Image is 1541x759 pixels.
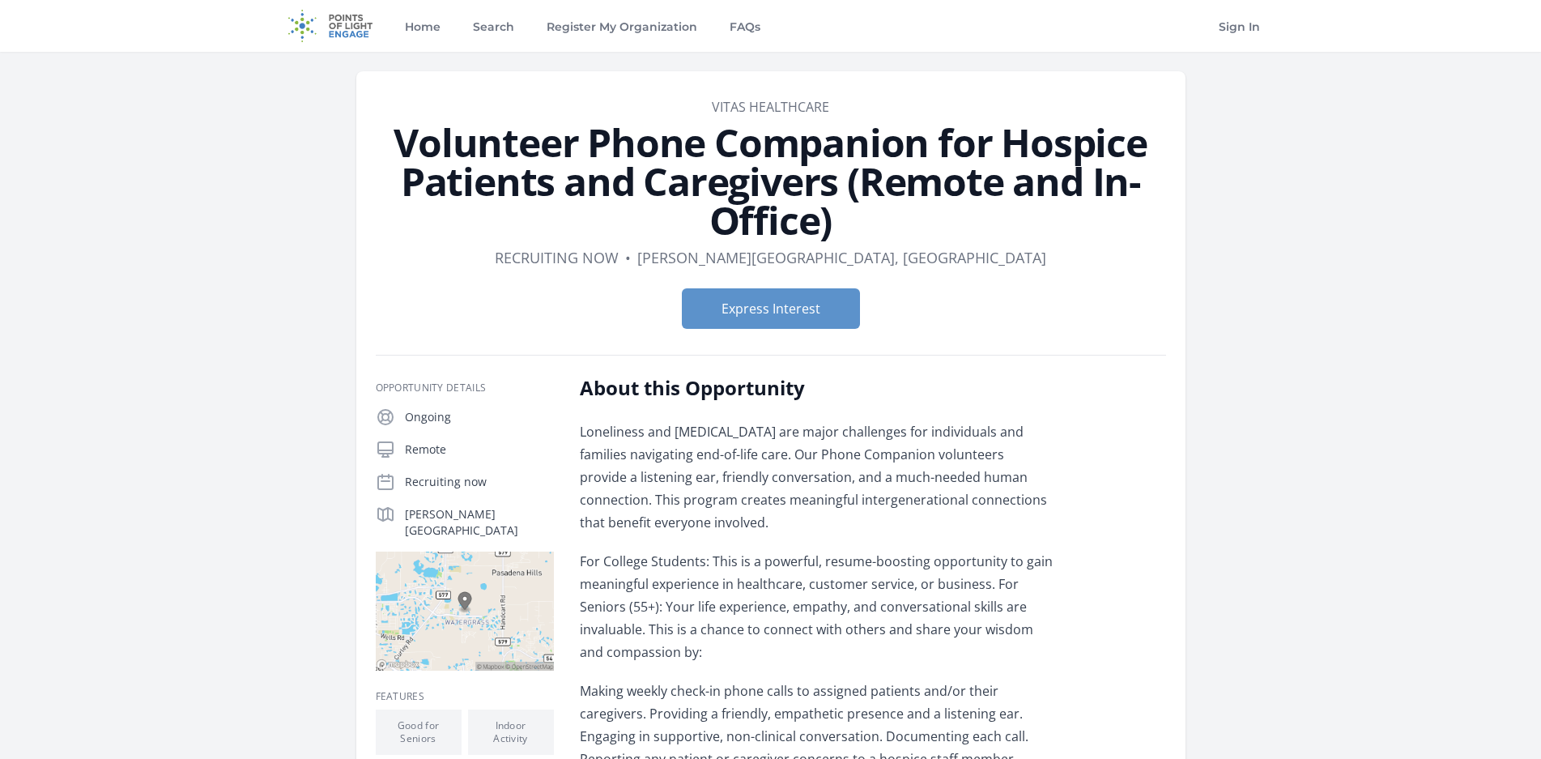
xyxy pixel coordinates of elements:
[580,420,1054,534] p: Loneliness and [MEDICAL_DATA] are major challenges for individuals and families navigating end-of...
[637,246,1046,269] dd: [PERSON_NAME][GEOGRAPHIC_DATA], [GEOGRAPHIC_DATA]
[625,246,631,269] div: •
[405,441,554,458] p: Remote
[405,506,554,539] p: [PERSON_NAME][GEOGRAPHIC_DATA]
[376,690,554,703] h3: Features
[468,710,554,755] li: Indoor Activity
[580,375,1054,401] h2: About this Opportunity
[405,409,554,425] p: Ongoing
[712,98,829,116] a: VITAS Healthcare
[376,382,554,394] h3: Opportunity Details
[376,552,554,671] img: Map
[682,288,860,329] button: Express Interest
[376,710,462,755] li: Good for Seniors
[495,246,619,269] dd: Recruiting now
[580,550,1054,663] p: For College Students: This is a powerful, resume-boosting opportunity to gain meaningful experien...
[376,123,1166,240] h1: Volunteer Phone Companion for Hospice Patients and Caregivers (Remote and In-Office)
[405,474,554,490] p: Recruiting now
